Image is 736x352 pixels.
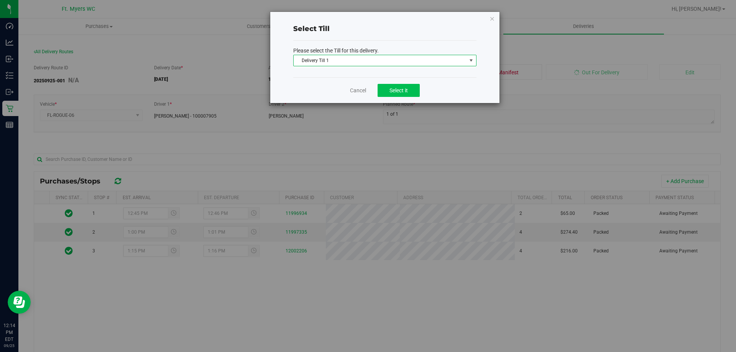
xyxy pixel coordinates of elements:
[294,55,467,66] span: Delivery Till 1
[350,87,366,94] a: Cancel
[293,25,330,33] span: Select Till
[293,47,476,55] p: Please select the Till for this delivery.
[389,87,408,93] span: Select it
[8,291,31,314] iframe: Resource center
[466,55,476,66] span: select
[378,84,420,97] button: Select it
